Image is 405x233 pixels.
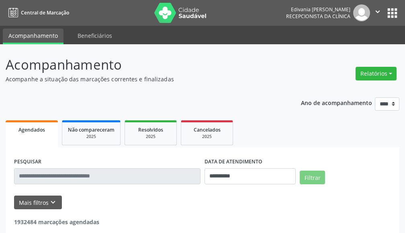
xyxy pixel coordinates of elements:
button: Relatórios [356,67,397,80]
label: DATA DE ATENDIMENTO [205,156,262,168]
a: Central de Marcação [6,6,69,19]
label: PESQUISAR [14,156,41,168]
div: 2025 [68,134,115,140]
strong: 1932484 marcações agendadas [14,218,99,226]
span: Não compareceram [68,126,115,133]
i: keyboard_arrow_down [49,198,57,207]
span: Cancelados [194,126,221,133]
button:  [370,4,385,21]
button: Filtrar [300,171,325,184]
i:  [373,7,382,16]
span: Recepcionista da clínica [286,13,350,20]
span: Agendados [18,126,45,133]
div: Edivania [PERSON_NAME] [286,6,350,13]
a: Beneficiários [72,29,118,43]
button: apps [385,6,399,20]
p: Acompanhe a situação das marcações correntes e finalizadas [6,75,281,83]
span: Resolvidos [138,126,163,133]
p: Ano de acompanhamento [301,97,372,107]
button: Mais filtroskeyboard_arrow_down [14,196,62,210]
div: 2025 [131,134,171,140]
a: Acompanhamento [3,29,63,44]
div: 2025 [187,134,227,140]
img: img [353,4,370,21]
span: Central de Marcação [21,9,69,16]
p: Acompanhamento [6,55,281,75]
